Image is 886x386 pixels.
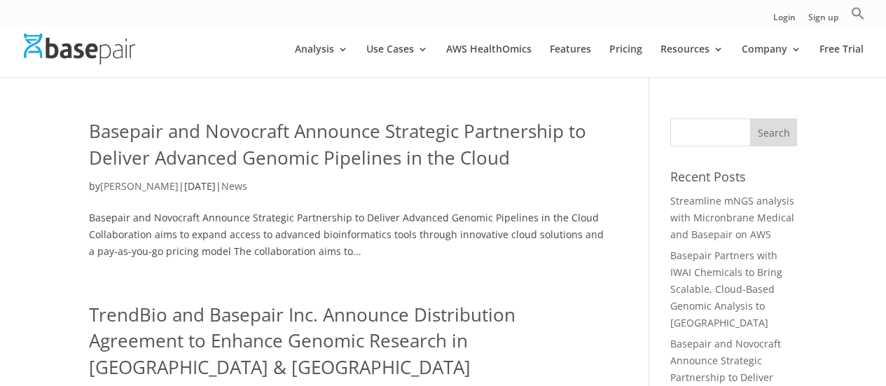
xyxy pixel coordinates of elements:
[742,44,801,77] a: Company
[89,302,515,380] a: TrendBio and Basepair Inc. Announce Distribution Agreement to Enhance Genomic Research in [GEOGRA...
[851,6,865,28] a: Search Icon Link
[221,179,247,193] a: News
[773,13,796,28] a: Login
[609,44,642,77] a: Pricing
[89,178,611,205] p: by | |
[819,44,864,77] a: Free Trial
[670,167,797,193] h4: Recent Posts
[184,179,216,193] span: [DATE]
[100,179,179,193] a: [PERSON_NAME]
[670,194,794,241] a: Streamline mNGS analysis with Micronbrane Medical and Basepair on AWS
[750,118,798,146] input: Search
[851,6,865,20] svg: Search
[89,118,611,260] article: Basepair and Novocraft Announce Strategic Partnership to Deliver Advanced Genomic Pipelines in th...
[24,34,135,64] img: Basepair
[89,118,586,170] a: Basepair and Novocraft Announce Strategic Partnership to Deliver Advanced Genomic Pipelines in th...
[550,44,591,77] a: Features
[660,44,724,77] a: Resources
[366,44,428,77] a: Use Cases
[808,13,838,28] a: Sign up
[295,44,348,77] a: Analysis
[446,44,532,77] a: AWS HealthOmics
[670,249,782,329] a: Basepair Partners with IWAI Chemicals to Bring Scalable, Cloud-Based Genomic Analysis to [GEOGRAP...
